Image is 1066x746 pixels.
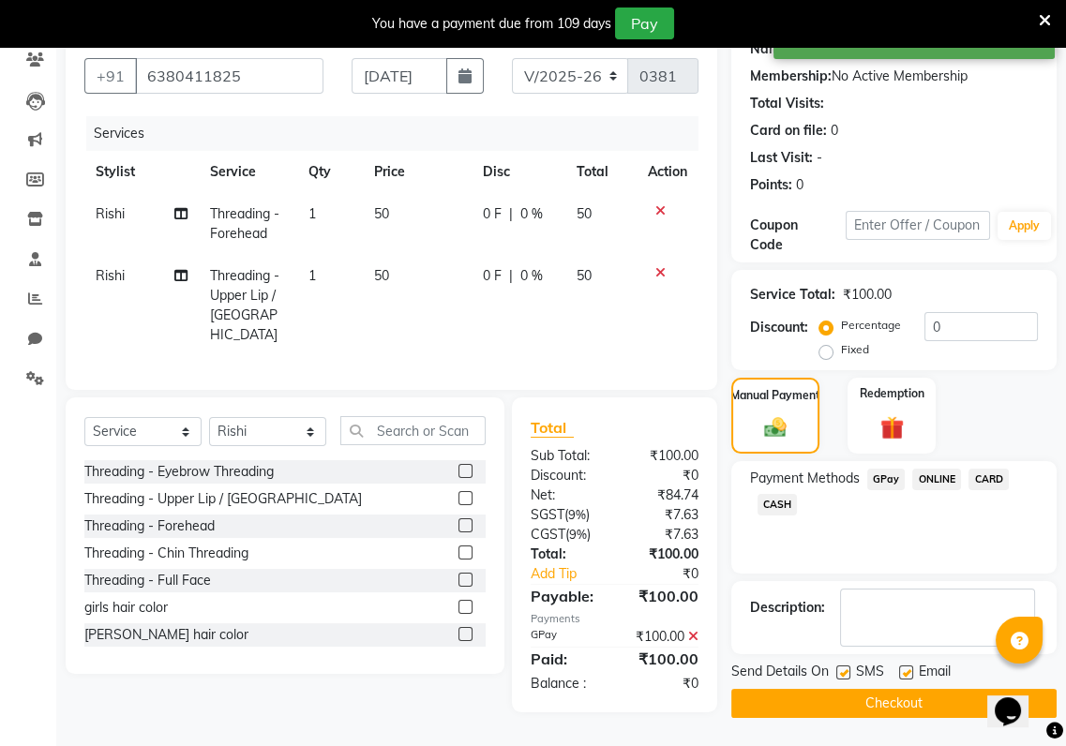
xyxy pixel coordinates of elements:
[750,67,1038,86] div: No Active Membership
[517,674,614,694] div: Balance :
[84,151,199,193] th: Stylist
[750,285,835,305] div: Service Total:
[531,418,574,438] span: Total
[517,648,614,670] div: Paid:
[509,266,513,286] span: |
[520,204,543,224] span: 0 %
[199,151,297,193] th: Service
[998,212,1051,240] button: Apply
[517,505,614,525] div: ( )
[750,318,808,337] div: Discount:
[84,544,248,563] div: Threading - Chin Threading
[483,204,502,224] span: 0 F
[517,485,614,505] div: Net:
[372,14,611,34] div: You have a payment due from 109 days
[84,462,274,482] div: Threading - Eyebrow Threading
[517,585,614,607] div: Payable:
[750,175,792,195] div: Points:
[84,489,362,509] div: Threading - Upper Lip / [GEOGRAPHIC_DATA]
[750,121,827,141] div: Card on file:
[968,469,1009,490] span: CARD
[856,662,884,685] span: SMS
[308,267,316,284] span: 1
[631,564,713,584] div: ₹0
[614,446,712,466] div: ₹100.00
[531,526,565,543] span: CGST
[520,266,543,286] span: 0 %
[750,148,813,168] div: Last Visit:
[614,525,712,545] div: ₹7.63
[509,204,513,224] span: |
[568,507,586,522] span: 9%
[517,466,614,485] div: Discount:
[210,267,279,343] span: Threading - Upper Lip / [GEOGRAPHIC_DATA]
[531,611,698,627] div: Payments
[483,266,502,286] span: 0 F
[841,341,869,358] label: Fixed
[517,446,614,466] div: Sub Total:
[614,627,712,647] div: ₹100.00
[340,416,486,445] input: Search or Scan
[843,285,892,305] div: ₹100.00
[614,485,712,505] div: ₹84.74
[987,671,1047,727] iframe: chat widget
[731,689,1057,718] button: Checkout
[374,267,389,284] span: 50
[750,94,824,113] div: Total Visits:
[86,116,713,151] div: Services
[614,466,712,485] div: ₹0
[750,216,846,255] div: Coupon Code
[758,494,798,515] span: CASH
[96,205,125,222] span: Rishi
[873,413,911,442] img: _gift.svg
[614,585,712,607] div: ₹100.00
[517,545,614,564] div: Total:
[831,121,838,141] div: 0
[750,469,860,488] span: Payment Methods
[308,205,316,222] span: 1
[758,415,793,440] img: _cash.svg
[517,564,631,584] a: Add Tip
[84,516,215,536] div: Threading - Forehead
[731,662,829,685] span: Send Details On
[96,267,125,284] span: Rishi
[841,317,901,334] label: Percentage
[374,205,389,222] span: 50
[135,58,323,94] input: Search by Name/Mobile/Email/Code
[867,469,906,490] span: GPay
[860,385,924,402] label: Redemption
[472,151,565,193] th: Disc
[577,267,592,284] span: 50
[569,527,587,542] span: 9%
[919,662,951,685] span: Email
[517,525,614,545] div: ( )
[84,625,248,645] div: [PERSON_NAME] hair color
[614,648,712,670] div: ₹100.00
[84,571,211,590] div: Threading - Full Face
[531,506,564,523] span: SGST
[730,387,820,404] label: Manual Payment
[750,598,825,618] div: Description:
[615,7,674,39] button: Pay
[796,175,803,195] div: 0
[210,205,279,242] span: Threading - Forehead
[614,505,712,525] div: ₹7.63
[84,598,168,618] div: girls hair color
[912,469,961,490] span: ONLINE
[297,151,363,193] th: Qty
[577,205,592,222] span: 50
[614,674,712,694] div: ₹0
[614,545,712,564] div: ₹100.00
[363,151,473,193] th: Price
[846,211,990,240] input: Enter Offer / Coupon Code
[84,58,137,94] button: +91
[750,39,792,59] div: Name:
[637,151,698,193] th: Action
[817,148,822,168] div: -
[517,627,614,647] div: GPay
[750,67,832,86] div: Membership:
[565,151,637,193] th: Total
